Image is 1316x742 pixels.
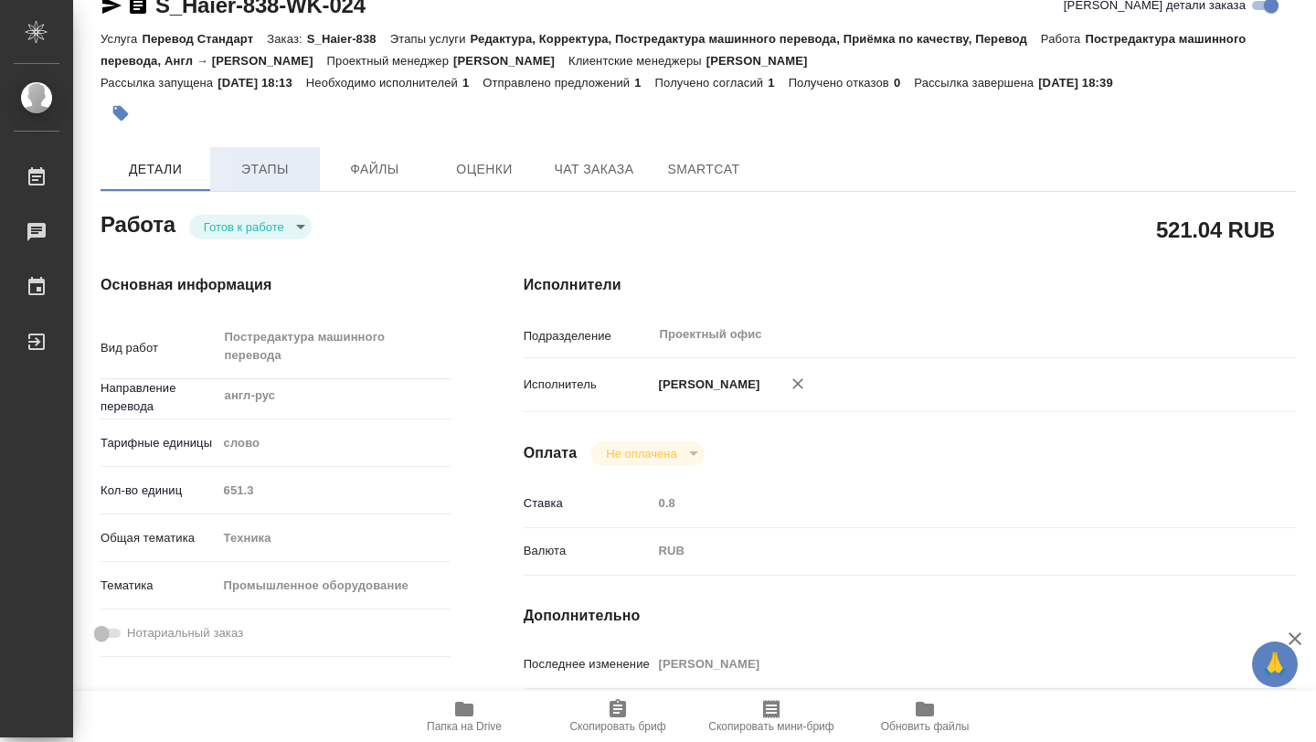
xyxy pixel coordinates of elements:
p: Клиентские менеджеры [568,54,706,68]
button: Готов к работе [198,219,290,235]
div: Техника [218,523,451,554]
h4: Основная информация [101,274,451,296]
h2: Работа [101,207,175,239]
input: Пустое поле [218,477,451,503]
p: Рассылка завершена [914,76,1038,90]
p: Необходимо исполнителей [306,76,462,90]
p: 1 [462,76,483,90]
p: [DATE] 18:39 [1038,76,1127,90]
h4: Исполнители [524,274,1296,296]
span: Этапы [221,158,309,181]
span: Обновить файлы [881,720,970,733]
p: Валюта [524,542,653,560]
p: Последнее изменение [524,655,653,673]
p: Этапы услуги [390,32,471,46]
p: Тарифные единицы [101,434,218,452]
span: 🙏 [1259,645,1290,684]
p: [PERSON_NAME] [653,376,760,394]
p: Общая тематика [101,529,218,547]
span: Нотариальный заказ [127,624,243,642]
p: Получено отказов [789,76,894,90]
p: [PERSON_NAME] [706,54,822,68]
div: Промышленное оборудование [218,570,451,601]
p: Получено согласий [655,76,769,90]
p: Отправлено предложений [483,76,634,90]
button: 🙏 [1252,641,1298,687]
button: Обновить файлы [848,691,1002,742]
h4: Оплата [524,442,578,464]
p: Подразделение [524,327,653,345]
p: 1 [768,76,788,90]
p: Вид работ [101,339,218,357]
p: Тематика [101,577,218,595]
p: Направление перевода [101,379,218,416]
span: Папка на Drive [427,720,502,733]
span: SmartCat [660,158,748,181]
button: Скопировать бриф [541,691,695,742]
div: слово [218,428,451,459]
h4: Дополнительно [524,605,1296,627]
p: Работа [1041,32,1086,46]
p: 0 [894,76,914,90]
p: Рассылка запущена [101,76,218,90]
p: [DATE] 18:13 [218,76,306,90]
span: Оценки [440,158,528,181]
button: Папка на Drive [387,691,541,742]
p: S_Haier-838 [307,32,390,46]
button: Не оплачена [600,446,682,461]
p: Ставка [524,494,653,513]
p: Проектный менеджер [327,54,453,68]
span: Файлы [331,158,419,181]
button: Добавить тэг [101,93,141,133]
p: [PERSON_NAME] [453,54,568,68]
h2: 521.04 RUB [1156,214,1275,245]
button: Удалить исполнителя [778,364,818,404]
p: 1 [634,76,654,90]
p: Исполнитель [524,376,653,394]
div: Готов к работе [591,441,704,466]
span: Чат заказа [550,158,638,181]
p: Перевод Стандарт [142,32,267,46]
span: Детали [111,158,199,181]
p: Редактура, Корректура, Постредактура машинного перевода, Приёмка по качеству, Перевод [471,32,1041,46]
button: Скопировать мини-бриф [695,691,848,742]
p: Кол-во единиц [101,482,218,500]
p: Заказ: [267,32,306,46]
div: Готов к работе [189,215,312,239]
span: Скопировать мини-бриф [708,720,833,733]
p: Услуга [101,32,142,46]
span: Скопировать бриф [569,720,665,733]
input: Пустое поле [653,651,1232,677]
div: RUB [653,535,1232,567]
h4: [PERSON_NAME] [101,686,451,708]
input: Пустое поле [653,490,1232,516]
